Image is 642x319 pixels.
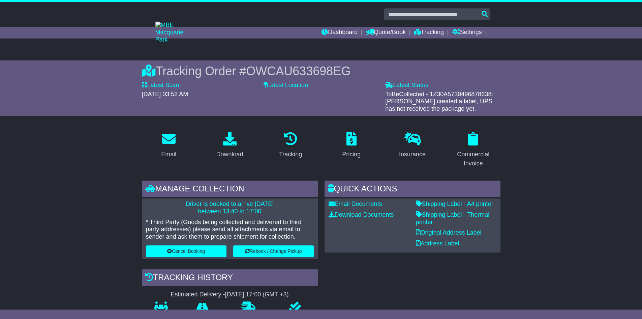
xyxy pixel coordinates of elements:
[233,245,314,257] button: Rebook / Change Pickup
[155,22,196,44] img: MBE Macquarie Park
[142,91,188,98] span: [DATE] 03:52 AM
[142,291,318,298] div: Estimated Delivery -
[451,150,496,168] div: Commercial Invoice
[416,211,490,225] a: Shipping Label - Thermal printer
[322,27,358,38] a: Dashboard
[338,130,365,161] a: Pricing
[416,240,459,247] a: Address Label
[146,201,314,215] p: Driver is booked to arrive [DATE] between 13:40 to 17:00
[146,245,226,257] button: Cancel Booking
[329,211,394,218] a: Download Documents
[325,181,500,199] div: Quick Actions
[452,27,482,38] a: Settings
[416,229,482,236] a: Original Address Label
[329,201,382,207] a: Email Documents
[142,82,179,89] label: Latest Scan
[157,130,181,161] a: Email
[399,150,426,159] div: Insurance
[275,130,306,161] a: Tracking
[385,82,428,89] label: Latest Status
[212,130,247,161] a: Download
[246,64,350,78] span: OWCAU633698EG
[264,82,308,89] label: Latest Location
[142,64,500,78] div: Tracking Order #
[161,150,176,159] div: Email
[142,181,318,199] div: Manage collection
[279,150,302,159] div: Tracking
[446,130,500,170] a: Commercial Invoice
[225,291,289,298] div: [DATE] 17:00 (GMT +3)
[395,130,430,161] a: Insurance
[385,91,493,112] span: ToBeCollected - 1Z30A5730496878638: [PERSON_NAME] created a label, UPS has not received the packa...
[366,27,406,38] a: Quote/Book
[416,201,493,207] a: Shipping Label - A4 printer
[342,150,361,159] div: Pricing
[142,269,318,288] div: Tracking history
[216,150,243,159] div: Download
[414,27,444,38] a: Tracking
[146,219,314,241] p: * Third Party (Goods being collected and delivered to third party addresses) please send all atta...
